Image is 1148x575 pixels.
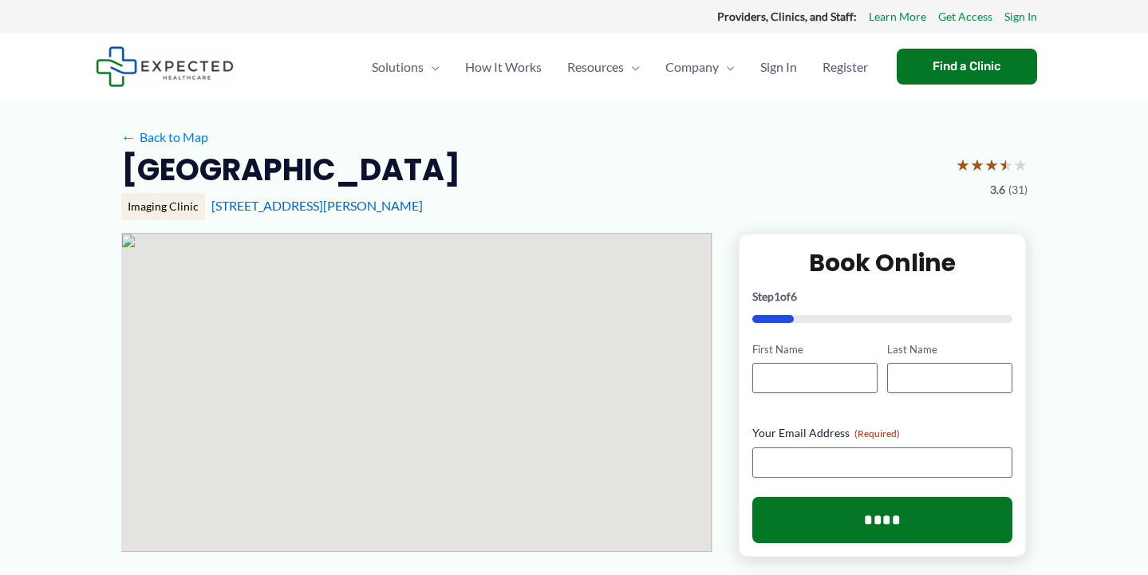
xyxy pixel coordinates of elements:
[810,39,881,95] a: Register
[990,179,1005,200] span: 3.6
[121,150,460,189] h2: [GEOGRAPHIC_DATA]
[1004,6,1037,27] a: Sign In
[653,39,748,95] a: CompanyMenu Toggle
[791,289,797,303] span: 6
[719,39,735,95] span: Menu Toggle
[665,39,719,95] span: Company
[121,129,136,144] span: ←
[748,39,810,95] a: Sign In
[887,342,1012,357] label: Last Name
[211,198,423,213] a: [STREET_ADDRESS][PERSON_NAME]
[567,39,624,95] span: Resources
[752,425,1013,441] label: Your Email Address
[424,39,440,95] span: Menu Toggle
[970,150,984,179] span: ★
[956,150,970,179] span: ★
[121,193,205,220] div: Imaging Clinic
[96,46,234,87] img: Expected Healthcare Logo - side, dark font, small
[359,39,881,95] nav: Primary Site Navigation
[774,289,780,303] span: 1
[465,39,542,95] span: How It Works
[624,39,640,95] span: Menu Toggle
[121,125,208,149] a: ←Back to Map
[452,39,554,95] a: How It Works
[752,291,1013,302] p: Step of
[823,39,868,95] span: Register
[752,342,878,357] label: First Name
[999,150,1013,179] span: ★
[897,49,1037,85] a: Find a Clinic
[717,10,857,23] strong: Providers, Clinics, and Staff:
[1013,150,1028,179] span: ★
[554,39,653,95] a: ResourcesMenu Toggle
[854,427,900,439] span: (Required)
[869,6,926,27] a: Learn More
[752,247,1013,278] h2: Book Online
[359,39,452,95] a: SolutionsMenu Toggle
[984,150,999,179] span: ★
[1008,179,1028,200] span: (31)
[372,39,424,95] span: Solutions
[760,39,797,95] span: Sign In
[938,6,992,27] a: Get Access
